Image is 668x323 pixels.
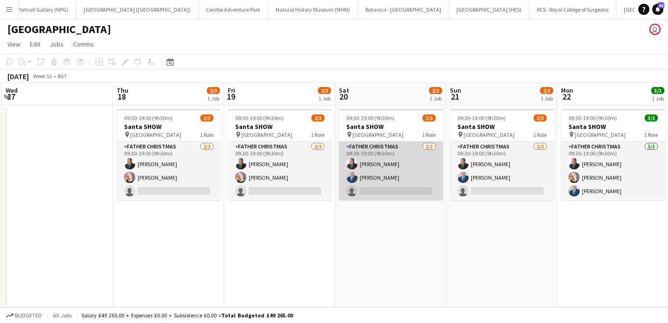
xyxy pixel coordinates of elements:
app-job-card: 09:30-19:00 (9h30m)2/3Santa SHOW [GEOGRAPHIC_DATA]1 RoleFather Christmas2/309:30-19:00 (9h30m)[PE... [450,109,554,200]
div: 1 Job [652,95,664,102]
button: Budgeted [5,310,43,321]
span: 09:30-19:00 (9h30m) [235,114,284,121]
div: 1 Job [430,95,442,102]
div: 1 Job [207,95,219,102]
div: [DATE] [7,72,29,81]
span: Mon [561,86,573,94]
h3: Santa SHOW [339,122,443,131]
span: [GEOGRAPHIC_DATA] [575,131,626,138]
span: 42 [658,2,664,8]
span: All jobs [51,312,73,319]
span: Edit [30,40,40,48]
h3: Santa SHOW [450,122,554,131]
app-job-card: 09:30-19:00 (9h30m)3/3Santa SHOW [GEOGRAPHIC_DATA]1 RoleFather Christmas3/309:30-19:00 (9h30m)[PE... [561,109,665,200]
span: 1 Role [311,131,324,138]
span: 2/3 [200,114,213,121]
a: Jobs [46,38,67,50]
div: BST [58,73,67,80]
h1: [GEOGRAPHIC_DATA] [7,22,111,36]
h3: Santa SHOW [561,122,665,131]
span: 3/3 [651,87,664,94]
span: 19 [226,91,235,102]
span: 21 [449,91,461,102]
span: [GEOGRAPHIC_DATA] [463,131,515,138]
span: 09:30-19:00 (9h30m) [346,114,395,121]
button: Conifox Adventure Park [198,0,268,19]
span: 22 [560,91,573,102]
span: Sat [339,86,349,94]
h3: Santa SHOW [117,122,221,131]
span: 1 Role [422,131,436,138]
span: 20 [337,91,349,102]
span: 2/3 [423,114,436,121]
button: [GEOGRAPHIC_DATA] ([GEOGRAPHIC_DATA]) [76,0,198,19]
app-card-role: Father Christmas3/309:30-19:00 (9h30m)[PERSON_NAME][PERSON_NAME][PERSON_NAME] [561,141,665,200]
button: Botanics - [GEOGRAPHIC_DATA] [358,0,449,19]
app-card-role: Father Christmas2/309:30-19:00 (9h30m)[PERSON_NAME][PERSON_NAME] [117,141,221,200]
span: [GEOGRAPHIC_DATA] [352,131,403,138]
span: [GEOGRAPHIC_DATA] [130,131,181,138]
a: View [4,38,24,50]
span: 09:30-19:00 (9h30m) [457,114,506,121]
app-card-role: Father Christmas2/309:30-19:00 (9h30m)[PERSON_NAME][PERSON_NAME] [450,141,554,200]
span: 2/3 [311,114,324,121]
span: 1 Role [644,131,658,138]
app-job-card: 09:30-19:00 (9h30m)2/3Santa SHOW [GEOGRAPHIC_DATA]1 RoleFather Christmas2/309:30-19:00 (9h30m)[PE... [117,109,221,200]
span: Wed [6,86,18,94]
div: 1 Job [318,95,331,102]
button: Natural History Museum (NHM) [268,0,358,19]
span: 2/3 [429,87,442,94]
a: 42 [652,4,663,15]
span: View [7,40,20,48]
span: 2/3 [534,114,547,121]
span: 2/3 [318,87,331,94]
div: 1 Job [541,95,553,102]
span: Comms [73,40,94,48]
app-job-card: 09:30-19:00 (9h30m)2/3Santa SHOW [GEOGRAPHIC_DATA]1 RoleFather Christmas2/309:30-19:00 (9h30m)[PE... [228,109,332,200]
a: Edit [26,38,44,50]
button: [GEOGRAPHIC_DATA] (HES) [449,0,529,19]
button: RCS - Royal College of Surgeons [529,0,616,19]
span: Jobs [50,40,64,48]
a: Comms [69,38,98,50]
span: 09:30-19:00 (9h30m) [569,114,617,121]
span: Sun [450,86,461,94]
span: Week 51 [31,73,54,80]
span: 1 Role [200,131,213,138]
app-user-avatar: Gus Gordon [649,24,661,35]
span: Total Budgeted £49 265.00 [221,312,293,319]
span: 2/3 [540,87,553,94]
app-card-role: Father Christmas2/309:30-19:00 (9h30m)[PERSON_NAME][PERSON_NAME] [339,141,443,200]
app-card-role: Father Christmas2/309:30-19:00 (9h30m)[PERSON_NAME][PERSON_NAME] [228,141,332,200]
span: 18 [115,91,128,102]
span: 09:30-19:00 (9h30m) [124,114,172,121]
div: Salary £49 265.00 + Expenses £0.00 + Subsistence £0.00 = [81,312,293,319]
span: 3/3 [645,114,658,121]
span: [GEOGRAPHIC_DATA] [241,131,292,138]
span: 2/3 [207,87,220,94]
span: 1 Role [533,131,547,138]
span: Budgeted [15,312,42,319]
h3: Santa SHOW [228,122,332,131]
span: Fri [228,86,235,94]
span: Thu [117,86,128,94]
app-job-card: 09:30-19:00 (9h30m)2/3Santa SHOW [GEOGRAPHIC_DATA]1 RoleFather Christmas2/309:30-19:00 (9h30m)[PE... [339,109,443,200]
